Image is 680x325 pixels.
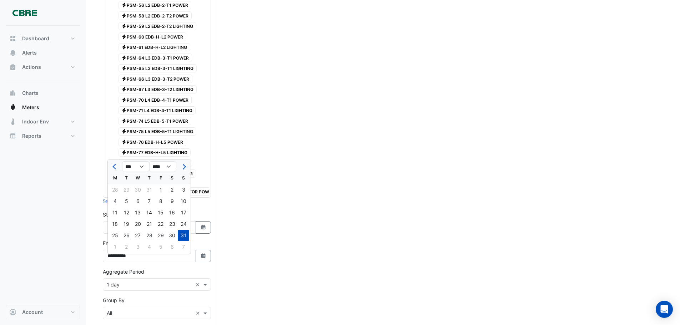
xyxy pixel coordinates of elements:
div: Friday, August 1, 2025 [155,184,166,195]
button: Meters [6,100,80,115]
span: PSM-61 EDB-H-L2 LIGHTING [119,43,191,52]
div: Tuesday, August 5, 2025 [121,195,132,207]
span: Charts [22,90,39,97]
img: Company Logo [9,6,41,20]
div: Saturday, August 9, 2025 [166,195,178,207]
div: 22 [155,218,166,230]
app-icon: Actions [9,64,16,71]
div: 15 [155,207,166,218]
div: Monday, August 18, 2025 [109,218,121,230]
fa-icon: Electricity [121,55,127,60]
div: 10 [178,195,189,207]
div: 3 [132,241,143,253]
app-icon: Reports [9,132,16,139]
div: Tuesday, August 12, 2025 [121,207,132,218]
div: Friday, August 22, 2025 [155,218,166,230]
span: Account [22,309,43,316]
span: PSM-67 L3 EDB-3-T2 LIGHTING [119,85,197,94]
div: 13 [132,207,143,218]
div: Saturday, August 30, 2025 [166,230,178,241]
div: 5 [155,241,166,253]
div: 23 [166,218,178,230]
span: PSM-64 L3 EDB-3-T1 POWER [119,54,192,62]
div: 11 [109,207,121,218]
div: Wednesday, August 13, 2025 [132,207,143,218]
div: 29 [121,184,132,195]
div: Tuesday, September 2, 2025 [121,241,132,253]
span: PSM-74 L5 EDB-5-T1 POWER [119,117,192,125]
div: S [178,172,189,184]
fa-icon: Electricity [121,150,127,155]
div: Monday, August 4, 2025 [109,195,121,207]
div: 5 [121,195,132,207]
div: 3 [178,184,189,195]
div: 9 [166,195,178,207]
div: 6 [132,195,143,207]
div: 29 [155,230,166,241]
div: Sunday, August 3, 2025 [178,184,189,195]
span: Actions [22,64,41,71]
fa-icon: Electricity [121,97,127,102]
span: PSM-75 L5 EDB-5-T1 LIGHTING [119,127,197,136]
div: 8 [155,195,166,207]
span: PSM-71 L4 EDB-4-T1 LIGHTING [119,106,196,115]
fa-icon: Electricity [121,34,127,39]
div: Sunday, August 17, 2025 [178,207,189,218]
div: 6 [166,241,178,253]
div: 7 [143,195,155,207]
fa-icon: Electricity [121,139,127,144]
span: Alerts [22,49,37,56]
div: Tuesday, August 26, 2025 [121,230,132,241]
fa-icon: Electricity [121,76,127,81]
button: Charts [6,86,80,100]
div: Thursday, August 7, 2025 [143,195,155,207]
div: 18 [109,218,121,230]
fa-icon: Electricity [121,45,127,50]
div: Tuesday, August 19, 2025 [121,218,132,230]
div: 25 [109,230,121,241]
small: Select Reportable [103,199,135,203]
div: 31 [143,184,155,195]
div: 2 [121,241,132,253]
div: 1 [155,184,166,195]
span: Clear [196,281,202,288]
button: Account [6,305,80,319]
div: Wednesday, July 30, 2025 [132,184,143,195]
fa-icon: Electricity [121,13,127,18]
div: Wednesday, August 20, 2025 [132,218,143,230]
div: Sunday, August 31, 2025 [178,230,189,241]
div: Wednesday, August 6, 2025 [132,195,143,207]
div: 31 [178,230,189,241]
app-icon: Alerts [9,49,16,56]
fa-icon: Electricity [121,129,127,134]
div: Wednesday, August 27, 2025 [132,230,143,241]
div: Friday, September 5, 2025 [155,241,166,253]
fa-icon: Electricity [121,24,127,29]
select: Select year [149,161,176,172]
label: End Date [103,239,124,247]
div: 24 [178,218,189,230]
button: Actions [6,60,80,74]
div: 7 [178,241,189,253]
div: Friday, August 15, 2025 [155,207,166,218]
div: Saturday, August 16, 2025 [166,207,178,218]
fa-icon: Electricity [121,118,127,123]
span: PSM-70 L4 EDB-4-T1 POWER [119,96,192,104]
div: Sunday, August 24, 2025 [178,218,189,230]
span: PSM-58 L2 EDB-2-T2 POWER [119,11,192,20]
app-icon: Charts [9,90,16,97]
div: 14 [143,207,155,218]
app-icon: Indoor Env [9,118,16,125]
button: Previous month [111,161,119,172]
div: 21 [143,218,155,230]
div: W [132,172,143,184]
label: Aggregate Period [103,268,144,275]
div: 30 [166,230,178,241]
div: T [143,172,155,184]
div: Friday, August 8, 2025 [155,195,166,207]
div: Monday, July 28, 2025 [109,184,121,195]
span: PSM-60 EDB-H-L2 POWER [119,32,187,41]
span: PSM-56 L2 EDB-2-T1 POWER [119,1,192,10]
div: Thursday, August 28, 2025 [143,230,155,241]
span: PSM-59 L2 EDB-2-T2 LIGHTING [119,22,197,31]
